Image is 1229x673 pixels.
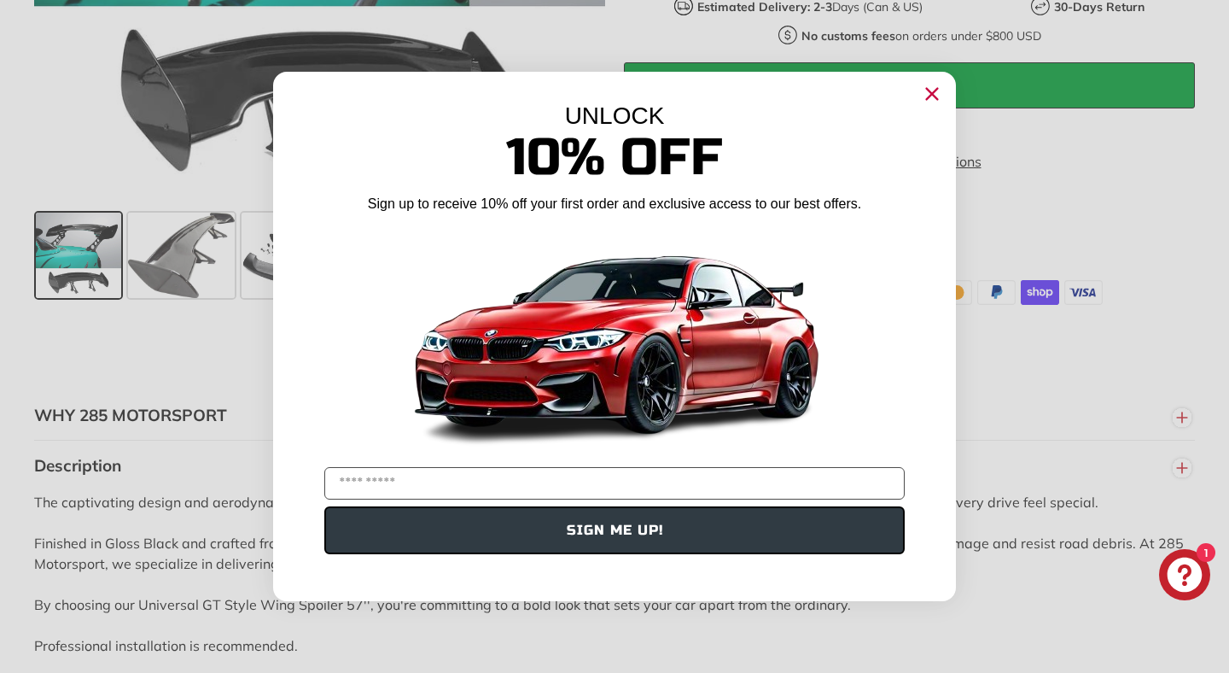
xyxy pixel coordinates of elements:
span: UNLOCK [565,102,665,129]
span: Sign up to receive 10% off your first order and exclusive access to our best offers. [368,196,861,211]
inbox-online-store-chat: Shopify online store chat [1154,549,1215,605]
input: YOUR EMAIL [324,467,905,500]
span: 10% Off [506,126,723,189]
img: Banner showing BMW 4 Series Body kit [401,220,828,460]
button: Close dialog [918,80,946,108]
button: SIGN ME UP! [324,506,905,554]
